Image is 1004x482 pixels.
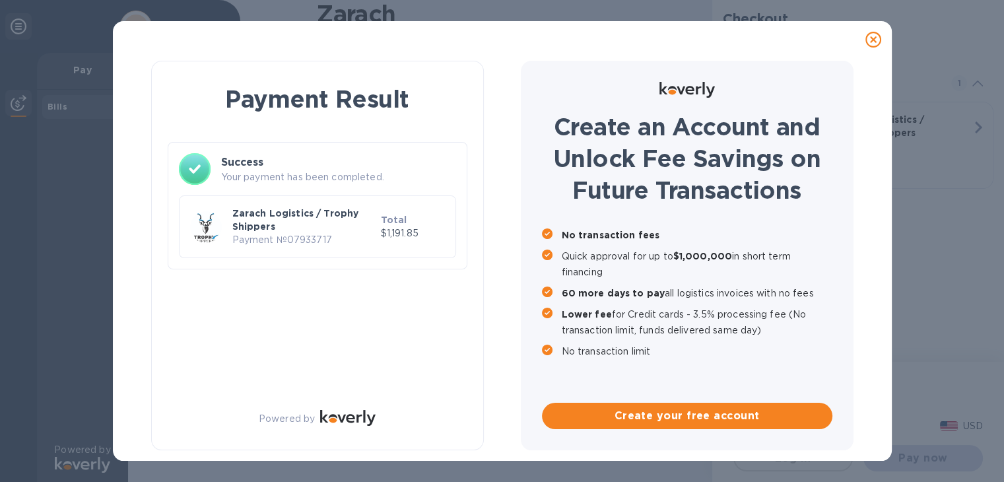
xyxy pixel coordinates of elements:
[552,408,822,424] span: Create your free account
[562,230,660,240] b: No transaction fees
[320,410,376,426] img: Logo
[673,251,732,261] b: $1,000,000
[659,82,715,98] img: Logo
[542,111,832,206] h1: Create an Account and Unlock Fee Savings on Future Transactions
[562,309,612,320] b: Lower fee
[562,343,832,359] p: No transaction limit
[173,83,462,116] h1: Payment Result
[562,306,832,338] p: for Credit cards - 3.5% processing fee (No transaction limit, funds delivered same day)
[221,170,456,184] p: Your payment has been completed.
[259,412,315,426] p: Powered by
[381,226,445,240] p: $1,191.85
[542,403,832,429] button: Create your free account
[562,285,832,301] p: all logistics invoices with no fees
[232,233,376,247] p: Payment № 07933717
[232,207,376,233] p: Zarach Logistics / Trophy Shippers
[381,215,407,225] b: Total
[562,248,832,280] p: Quick approval for up to in short term financing
[562,288,665,298] b: 60 more days to pay
[221,155,456,170] h3: Success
